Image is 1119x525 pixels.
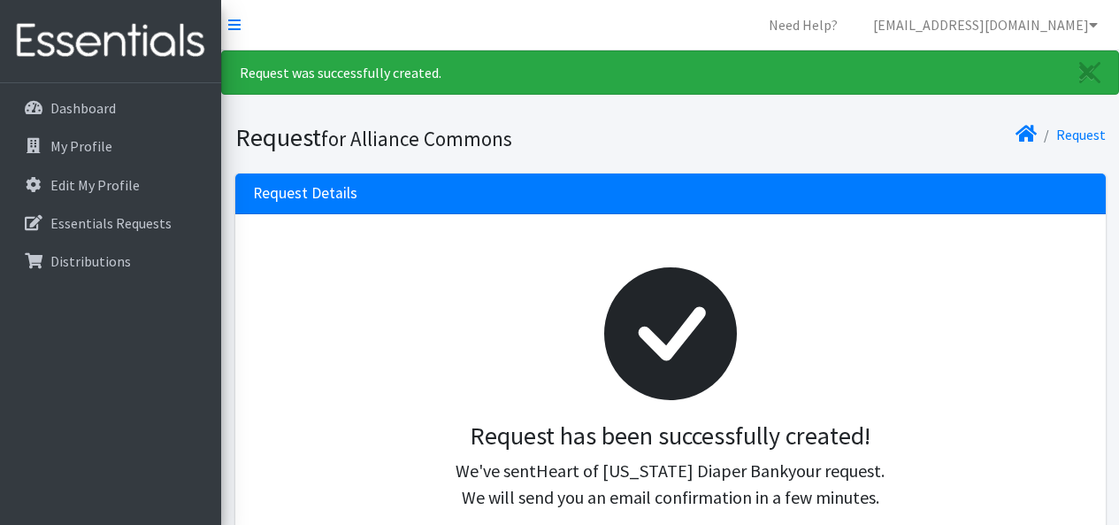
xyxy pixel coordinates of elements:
a: Edit My Profile [7,167,214,203]
h3: Request has been successfully created! [267,421,1074,452]
a: Need Help? [755,7,852,42]
a: My Profile [7,128,214,164]
h3: Request Details [253,184,357,203]
span: Heart of [US_STATE] Diaper Bank [536,459,788,482]
a: Essentials Requests [7,205,214,241]
small: for Alliance Commons [321,126,512,151]
a: Distributions [7,243,214,279]
p: We've sent your request. We will send you an email confirmation in a few minutes. [267,458,1074,511]
a: Dashboard [7,90,214,126]
p: Distributions [50,252,131,270]
img: HumanEssentials [7,12,214,71]
a: Close [1062,51,1118,94]
a: [EMAIL_ADDRESS][DOMAIN_NAME] [859,7,1112,42]
p: Essentials Requests [50,214,172,232]
p: Edit My Profile [50,176,140,194]
p: My Profile [50,137,112,155]
p: Dashboard [50,99,116,117]
div: Request was successfully created. [221,50,1119,95]
a: Request [1056,126,1106,143]
h1: Request [235,122,664,153]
